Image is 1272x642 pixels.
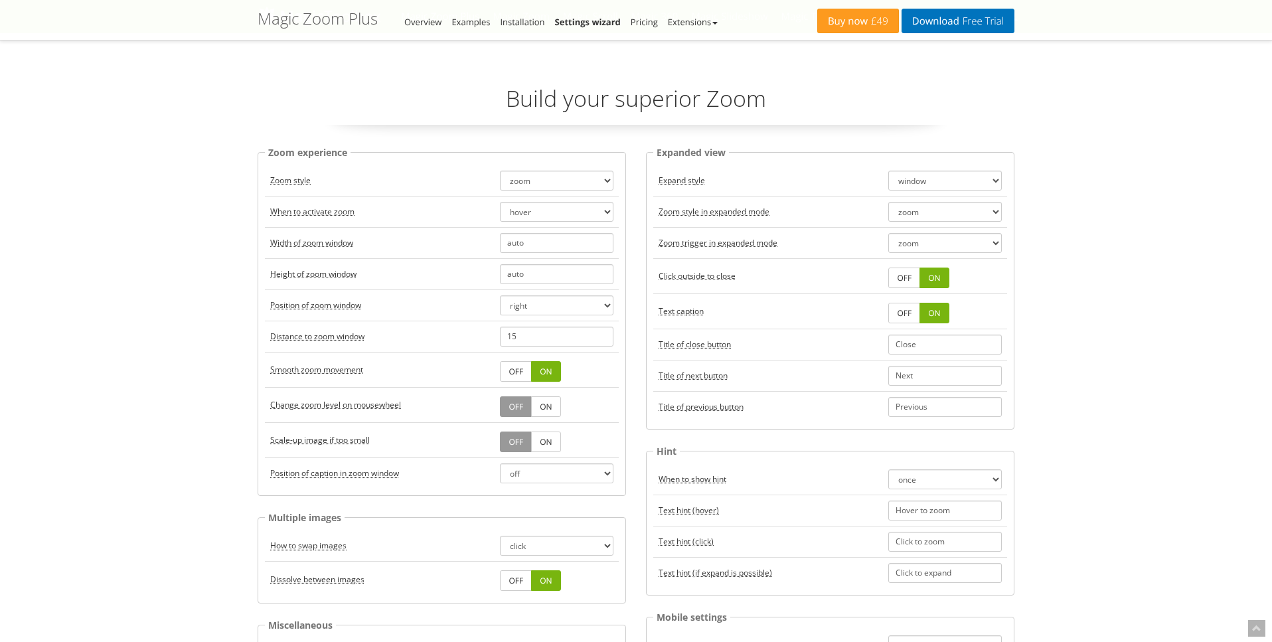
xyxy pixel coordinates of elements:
[631,16,658,28] a: Pricing
[659,270,736,281] acronym: closeOnClickOutside, default: true
[868,16,888,27] span: £49
[270,364,363,375] acronym: smoothing, default: true
[270,331,364,342] acronym: zoomDistance, default: 15
[659,401,744,412] acronym: textBtnPrev, default: Previous
[659,339,731,350] acronym: textBtnClose, default: Close
[500,361,532,382] a: OFF
[555,16,621,28] a: Settings wizard
[265,617,336,633] legend: Miscellaneous
[668,16,718,28] a: Extensions
[531,396,560,417] a: ON
[270,206,355,217] acronym: zoomOn, default: hover
[500,396,532,417] a: OFF
[270,399,401,410] acronym: variableZoom, default: false
[404,16,441,28] a: Overview
[270,268,357,280] acronym: zoomHeight, default: auto
[653,145,729,160] legend: Expanded view
[531,570,560,591] a: ON
[270,574,364,585] acronym: transitionEffect, default: true
[659,237,777,248] acronym: expandZoomOn, default: zoom
[902,9,1014,33] a: DownloadFree Trial
[659,473,726,485] acronym: hint, default: once
[659,206,769,217] acronym: expandZoomMode, default: zoom
[888,268,920,288] a: OFF
[659,370,728,381] acronym: textBtnNext, default: Next
[265,145,351,160] legend: Zoom experience
[265,510,345,525] legend: Multiple images
[919,303,949,323] a: ON
[919,268,949,288] a: ON
[959,16,1004,27] span: Free Trial
[258,83,1014,125] p: Build your superior Zoom
[659,175,705,186] acronym: expand, default: window
[270,434,370,445] acronym: upscale, default: true
[500,432,532,452] a: OFF
[531,361,560,382] a: ON
[270,237,353,248] acronym: zoomWidth, default: auto
[270,467,399,479] acronym: zoomCaption, default: off
[500,570,532,591] a: OFF
[270,540,347,551] acronym: selectorTrigger, default: click
[659,536,714,547] acronym: textClickZoomHint, default: Click to zoom
[659,305,704,317] acronym: expandCaption, default: true
[888,303,920,323] a: OFF
[659,505,719,516] acronym: textHoverZoomHint, default: Hover to zoom
[270,299,361,311] acronym: zoomPosition, default: right
[817,9,899,33] a: Buy now£49
[500,16,544,28] a: Installation
[270,175,311,186] acronym: zoomMode, default: zoom
[653,443,680,459] legend: Hint
[531,432,560,452] a: ON
[659,567,772,578] acronym: textExpandHint, default: Click to expand
[653,609,730,625] legend: Mobile settings
[451,16,490,28] a: Examples
[258,10,378,27] h1: Magic Zoom Plus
